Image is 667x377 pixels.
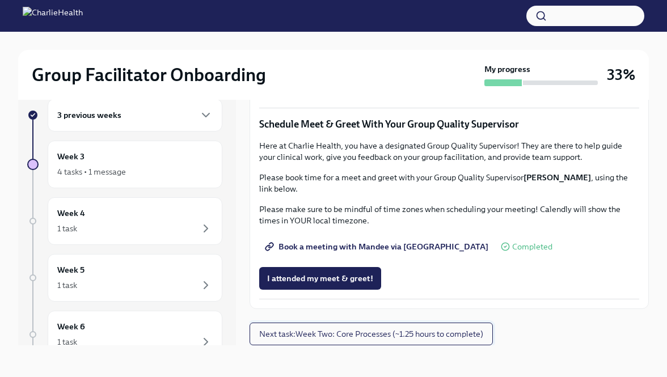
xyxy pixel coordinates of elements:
button: I attended my meet & greet! [259,267,381,290]
span: I attended my meet & greet! [267,273,373,284]
div: 1 task [57,336,77,348]
button: Next task:Week Two: Core Processes (~1.25 hours to complete) [250,323,493,345]
div: 3 previous weeks [48,99,222,132]
a: Book a meeting with Mandee via [GEOGRAPHIC_DATA] [259,235,496,258]
h6: 3 previous weeks [57,109,121,121]
a: Week 34 tasks • 1 message [27,141,222,188]
img: CharlieHealth [23,7,83,25]
p: Schedule Meet & Greet With Your Group Quality Supervisor [259,117,639,131]
h6: Week 6 [57,320,85,333]
a: Week 51 task [27,254,222,302]
p: Please make sure to be mindful of time zones when scheduling your meeting! Calendly will show the... [259,204,639,226]
h3: 33% [607,65,635,85]
strong: [PERSON_NAME] [524,172,591,183]
h6: Week 5 [57,264,85,276]
h6: Week 3 [57,150,85,163]
h2: Group Facilitator Onboarding [32,63,266,86]
h6: Week 4 [57,207,85,219]
p: Here at Charlie Health, you have a designated Group Quality Supervisor! They are there to help gu... [259,140,639,163]
strong: My progress [484,63,530,75]
div: 1 task [57,279,77,291]
span: Book a meeting with Mandee via [GEOGRAPHIC_DATA] [267,241,488,252]
a: Week 41 task [27,197,222,245]
div: 4 tasks • 1 message [57,166,126,177]
span: Next task : Week Two: Core Processes (~1.25 hours to complete) [259,328,483,340]
p: Please book time for a meet and greet with your Group Quality Supervisor , using the link below. [259,172,639,194]
a: Week 61 task [27,311,222,358]
div: 1 task [57,223,77,234]
span: Completed [512,243,552,251]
